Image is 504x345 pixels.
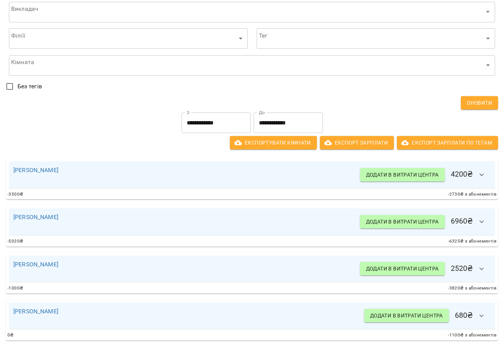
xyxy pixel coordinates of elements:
span: -5020 ₴ [7,238,23,245]
button: Додати в витрати центра [360,262,445,275]
h6: 6960 ₴ [360,213,491,231]
button: Оновити [461,96,498,110]
button: Експорт Зарплати по тегам [397,136,498,149]
span: -3500 ₴ [7,191,23,198]
span: -1100 ₴ з абонементів [448,332,497,339]
span: Експортувати кімнати [236,138,311,147]
h6: 4200 ₴ [360,166,491,184]
span: -3820 ₴ з абонементів [448,285,497,292]
div: ​ [9,28,248,49]
div: ​ [9,1,495,22]
h6: 680 ₴ [364,307,491,325]
a: [PERSON_NAME] [13,167,58,174]
span: 0 ₴ [7,332,14,339]
span: Додати в витрати центра [370,311,443,320]
span: Експорт Зарплати [326,138,388,147]
button: Додати в витрати центра [360,215,445,228]
a: [PERSON_NAME] [13,261,58,268]
span: -1000 ₴ [7,285,23,292]
button: Додати в витрати центра [360,168,445,181]
div: ​ [257,28,495,49]
span: Без тегів [17,82,42,91]
a: [PERSON_NAME] [13,308,58,315]
span: -6325 ₴ з абонементів [448,238,497,245]
span: Експорт Зарплати по тегам [403,138,492,147]
button: Додати в витрати центра [364,309,449,322]
button: Експорт Зарплати [320,136,394,149]
div: ​ [9,55,495,76]
span: -2730 ₴ з абонементів [448,191,497,198]
h6: 2520 ₴ [360,260,491,278]
a: [PERSON_NAME] [13,213,58,221]
span: Оновити [467,98,492,107]
span: Додати в витрати центра [366,264,439,273]
span: Додати в витрати центра [366,170,439,179]
span: Додати в витрати центра [366,217,439,226]
button: Експортувати кімнати [230,136,317,149]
